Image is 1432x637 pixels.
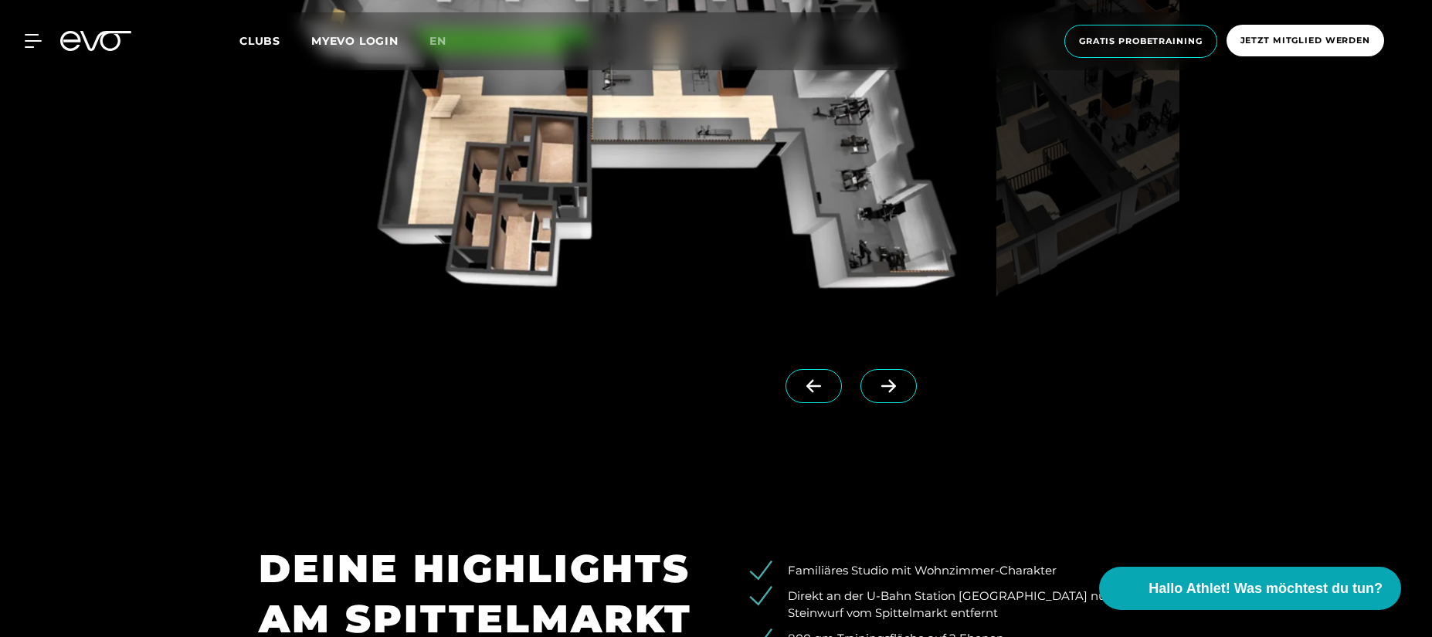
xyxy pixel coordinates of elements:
a: Clubs [239,33,311,48]
span: Jetzt Mitglied werden [1240,34,1370,47]
a: en [429,32,465,50]
li: Direkt an der U-Bahn Station [GEOGRAPHIC_DATA] nur einen Steinwurf vom Spittelmarkt entfernt [761,588,1173,622]
span: Hallo Athlet! Was möchtest du tun? [1149,578,1383,599]
span: Clubs [239,34,280,48]
span: Gratis Probetraining [1079,35,1203,48]
button: Hallo Athlet! Was möchtest du tun? [1099,567,1401,610]
span: en [429,34,446,48]
a: Jetzt Mitglied werden [1222,25,1389,58]
li: Familiäres Studio mit Wohnzimmer-Charakter [761,562,1173,580]
a: Gratis Probetraining [1060,25,1222,58]
a: MYEVO LOGIN [311,34,399,48]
